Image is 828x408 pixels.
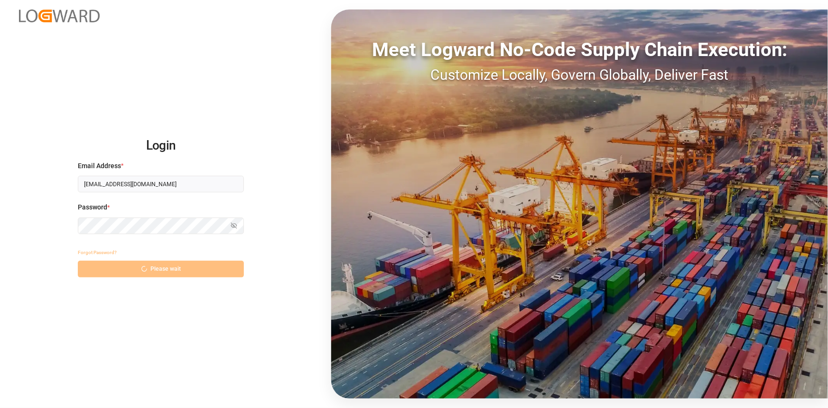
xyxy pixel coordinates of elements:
span: Email Address [78,161,121,171]
img: Logward_new_orange.png [19,9,100,22]
h2: Login [78,131,244,161]
div: Customize Locally, Govern Globally, Deliver Fast [331,64,828,85]
input: Enter your email [78,176,244,192]
span: Password [78,202,107,212]
div: Meet Logward No-Code Supply Chain Execution: [331,36,828,64]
